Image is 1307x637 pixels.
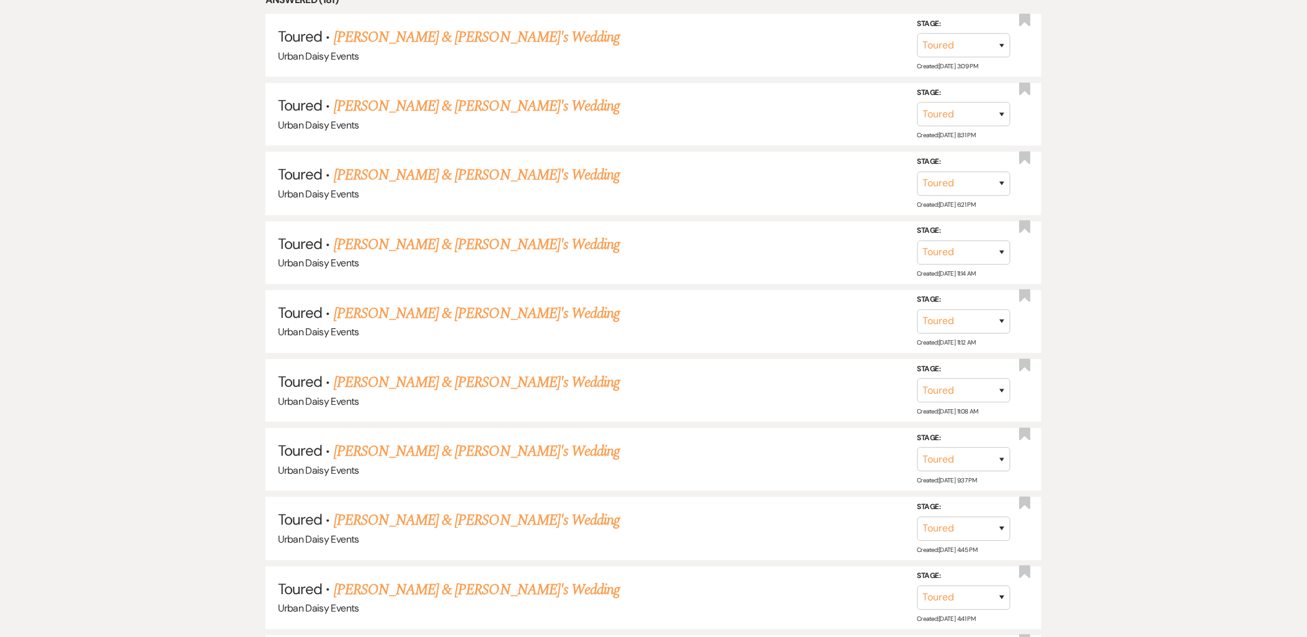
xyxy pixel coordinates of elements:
span: Toured [278,580,322,599]
span: Urban Daisy Events [278,326,359,339]
a: [PERSON_NAME] & [PERSON_NAME]'s Wedding [334,510,620,532]
span: Created: [DATE] 4:45 PM [917,546,978,554]
span: Urban Daisy Events [278,395,359,409]
label: Stage: [917,225,1010,238]
span: Urban Daisy Events [278,533,359,546]
span: Toured [278,304,322,323]
span: Created: [DATE] 11:14 AM [917,270,976,278]
a: [PERSON_NAME] & [PERSON_NAME]'s Wedding [334,303,620,325]
label: Stage: [917,18,1010,32]
span: Urban Daisy Events [278,50,359,63]
a: [PERSON_NAME] & [PERSON_NAME]'s Wedding [334,234,620,256]
a: [PERSON_NAME] & [PERSON_NAME]'s Wedding [334,579,620,602]
span: Toured [278,96,322,115]
span: Toured [278,27,322,47]
span: Urban Daisy Events [278,464,359,477]
label: Stage: [917,156,1010,169]
a: [PERSON_NAME] & [PERSON_NAME]'s Wedding [334,96,620,118]
span: Toured [278,373,322,392]
span: Toured [278,441,322,461]
span: Urban Daisy Events [278,257,359,270]
label: Stage: [917,501,1010,515]
label: Stage: [917,432,1010,446]
span: Urban Daisy Events [278,188,359,201]
a: [PERSON_NAME] & [PERSON_NAME]'s Wedding [334,441,620,463]
span: Created: [DATE] 4:41 PM [917,615,976,623]
span: Toured [278,165,322,184]
label: Stage: [917,570,1010,584]
a: [PERSON_NAME] & [PERSON_NAME]'s Wedding [334,27,620,49]
span: Created: [DATE] 3:09 PM [917,63,978,71]
span: Toured [278,235,322,254]
label: Stage: [917,87,1010,101]
span: Urban Daisy Events [278,119,359,132]
span: Toured [278,510,322,530]
label: Stage: [917,294,1010,307]
a: [PERSON_NAME] & [PERSON_NAME]'s Wedding [334,165,620,187]
span: Urban Daisy Events [278,602,359,615]
span: Created: [DATE] 11:08 AM [917,408,978,416]
span: Created: [DATE] 6:21 PM [917,201,976,209]
label: Stage: [917,363,1010,376]
span: Created: [DATE] 8:31 PM [917,132,976,140]
span: Created: [DATE] 9:37 PM [917,477,977,485]
a: [PERSON_NAME] & [PERSON_NAME]'s Wedding [334,372,620,394]
span: Created: [DATE] 11:12 AM [917,339,976,347]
